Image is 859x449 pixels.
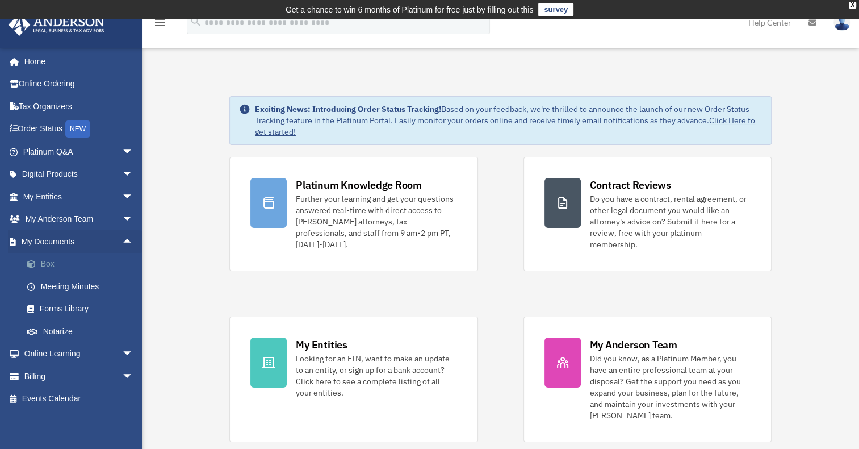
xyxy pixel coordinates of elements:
i: menu [153,16,167,30]
a: Tax Organizers [8,95,150,118]
div: Looking for an EIN, want to make an update to an entity, or sign up for a bank account? Click her... [296,353,456,398]
a: Online Ordering [8,73,150,95]
a: Home [8,50,145,73]
span: arrow_drop_down [122,208,145,231]
span: arrow_drop_down [122,163,145,186]
a: Forms Library [16,298,150,321]
div: Platinum Knowledge Room [296,178,422,192]
a: menu [153,20,167,30]
a: Click Here to get started! [255,115,755,137]
a: My Anderson Teamarrow_drop_down [8,208,150,231]
div: Do you have a contract, rental agreement, or other legal document you would like an attorney's ad... [590,193,751,250]
span: arrow_drop_down [122,140,145,164]
div: Did you know, as a Platinum Member, you have an entire professional team at your disposal? Get th... [590,353,751,421]
a: survey [538,3,573,16]
div: Based on your feedback, we're thrilled to announce the launch of our new Order Status Tracking fe... [255,103,761,138]
a: Notarize [16,320,150,343]
a: Box [16,253,150,276]
a: Order StatusNEW [8,118,150,141]
a: My Documentsarrow_drop_up [8,230,150,253]
a: Contract Reviews Do you have a contract, rental agreement, or other legal document you would like... [523,157,772,271]
a: Digital Productsarrow_drop_down [8,163,150,186]
div: NEW [65,120,90,138]
a: Billingarrow_drop_down [8,365,150,388]
a: My Entities Looking for an EIN, want to make an update to an entity, or sign up for a bank accoun... [229,317,477,442]
div: Further your learning and get your questions answered real-time with direct access to [PERSON_NAM... [296,193,456,250]
div: My Anderson Team [590,338,677,352]
strong: Exciting News: Introducing Order Status Tracking! [255,104,441,114]
img: User Pic [833,14,850,31]
a: My Entitiesarrow_drop_down [8,185,150,208]
span: arrow_drop_down [122,185,145,209]
span: arrow_drop_down [122,343,145,366]
span: arrow_drop_down [122,365,145,388]
a: Platinum Q&Aarrow_drop_down [8,140,150,163]
div: Get a chance to win 6 months of Platinum for free just by filling out this [286,3,534,16]
img: Anderson Advisors Platinum Portal [5,14,108,36]
div: My Entities [296,338,347,352]
a: My Anderson Team Did you know, as a Platinum Member, you have an entire professional team at your... [523,317,772,442]
a: Online Learningarrow_drop_down [8,343,150,365]
div: Contract Reviews [590,178,671,192]
a: Platinum Knowledge Room Further your learning and get your questions answered real-time with dire... [229,157,477,271]
a: Events Calendar [8,388,150,410]
div: close [849,2,856,9]
a: Meeting Minutes [16,275,150,298]
i: search [190,15,202,28]
span: arrow_drop_up [122,230,145,253]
